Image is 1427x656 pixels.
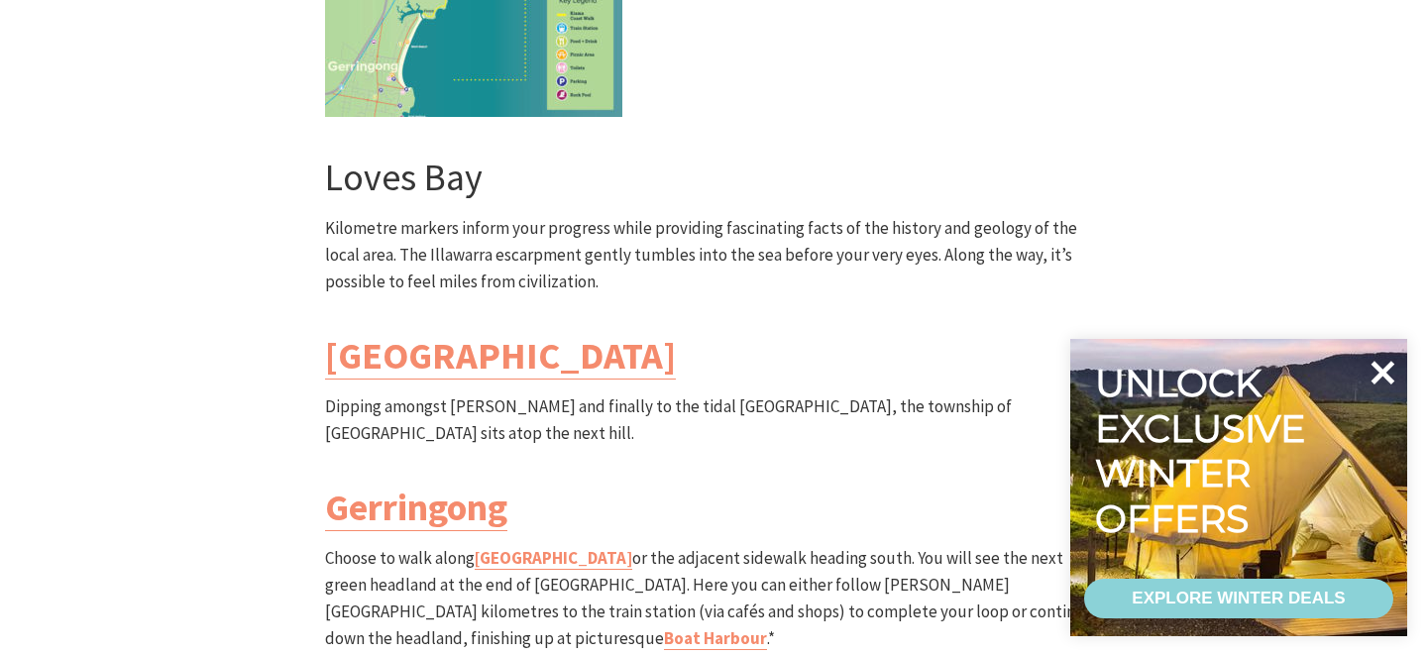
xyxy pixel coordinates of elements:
[1084,579,1393,618] a: EXPLORE WINTER DEALS
[325,332,676,380] a: [GEOGRAPHIC_DATA]
[475,547,632,570] a: [GEOGRAPHIC_DATA]
[325,484,507,531] a: Gerringong
[325,545,1102,653] p: Choose to walk along or the adjacent sidewalk heading south. You will see the next green headland...
[664,627,767,650] a: Boat Harbour
[1132,579,1345,618] div: EXPLORE WINTER DEALS
[325,155,1102,200] h3: Loves Bay
[325,393,1102,447] p: Dipping amongst [PERSON_NAME] and finally to the tidal [GEOGRAPHIC_DATA], the township of [GEOGRA...
[1095,361,1314,541] div: Unlock exclusive winter offers
[325,215,1102,296] p: Kilometre markers inform your progress while providing fascinating facts of the history and geolo...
